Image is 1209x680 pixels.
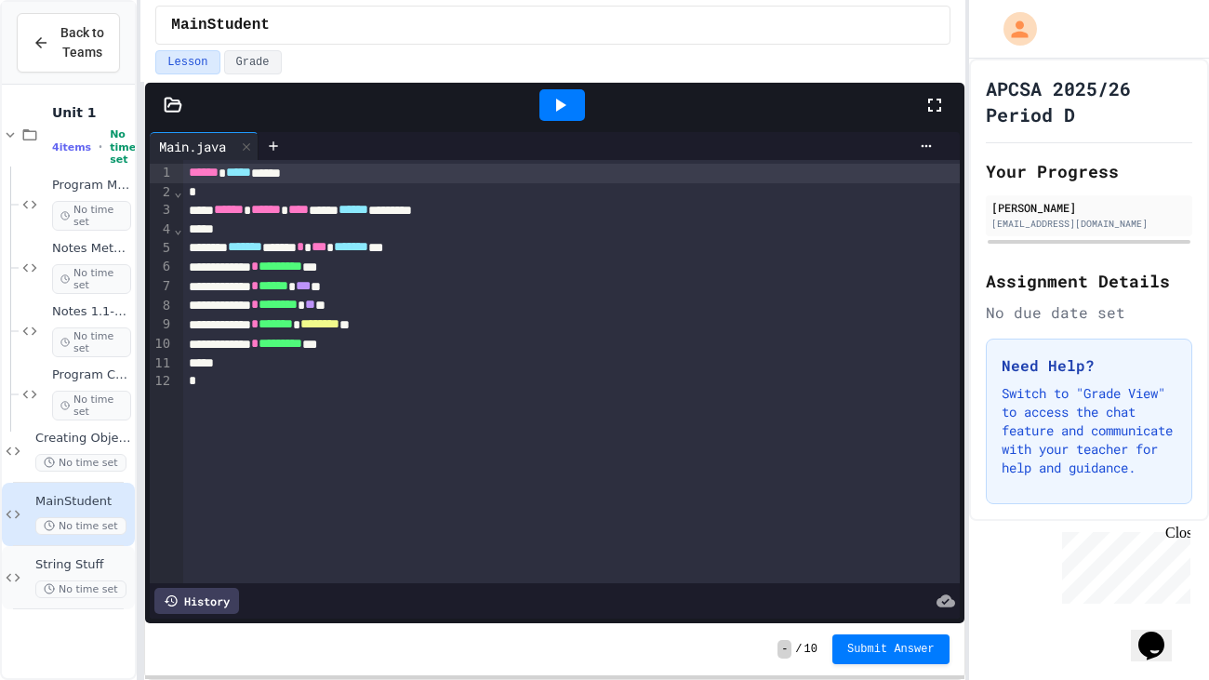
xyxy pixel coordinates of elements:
[150,277,173,297] div: 7
[52,241,131,257] span: Notes Methods
[52,104,131,121] span: Unit 1
[224,50,282,74] button: Grade
[99,140,102,154] span: •
[150,239,173,259] div: 5
[52,391,131,420] span: No time set
[35,557,131,573] span: String Stuff
[35,494,131,510] span: MainStudent
[795,642,802,657] span: /
[52,178,131,193] span: Program Methods
[150,335,173,354] div: 10
[173,221,182,236] span: Fold line
[991,199,1187,216] div: [PERSON_NAME]
[150,201,173,220] div: 3
[984,7,1042,50] div: My Account
[52,327,131,357] span: No time set
[777,640,791,659] span: -
[110,128,136,166] span: No time set
[150,132,259,160] div: Main.java
[171,14,270,36] span: MainStudent
[150,183,173,202] div: 2
[847,642,935,657] span: Submit Answer
[150,164,173,183] div: 1
[35,431,131,447] span: Creating Objects
[17,13,120,73] button: Back to Teams
[150,315,173,335] div: 9
[7,7,128,118] div: Chat with us now!Close
[52,264,131,294] span: No time set
[173,184,182,199] span: Fold line
[150,354,173,373] div: 11
[52,367,131,383] span: Program CashRegister
[150,372,173,391] div: 12
[150,137,235,156] div: Main.java
[1002,384,1176,477] p: Switch to "Grade View" to access the chat feature and communicate with your teacher for help and ...
[150,220,173,239] div: 4
[35,517,126,535] span: No time set
[150,258,173,277] div: 6
[991,217,1187,231] div: [EMAIL_ADDRESS][DOMAIN_NAME]
[52,141,91,153] span: 4 items
[1055,525,1190,604] iframe: chat widget
[804,642,817,657] span: 10
[35,580,126,598] span: No time set
[1002,354,1176,377] h3: Need Help?
[35,454,126,472] span: No time set
[1131,606,1190,661] iframe: chat widget
[832,634,950,664] button: Submit Answer
[154,588,239,614] div: History
[52,304,131,320] span: Notes 1.1-1.3
[60,23,104,62] span: Back to Teams
[986,75,1192,127] h1: APCSA 2025/26 Period D
[155,50,219,74] button: Lesson
[150,297,173,316] div: 8
[986,301,1192,324] div: No due date set
[52,201,131,231] span: No time set
[986,268,1192,294] h2: Assignment Details
[986,158,1192,184] h2: Your Progress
